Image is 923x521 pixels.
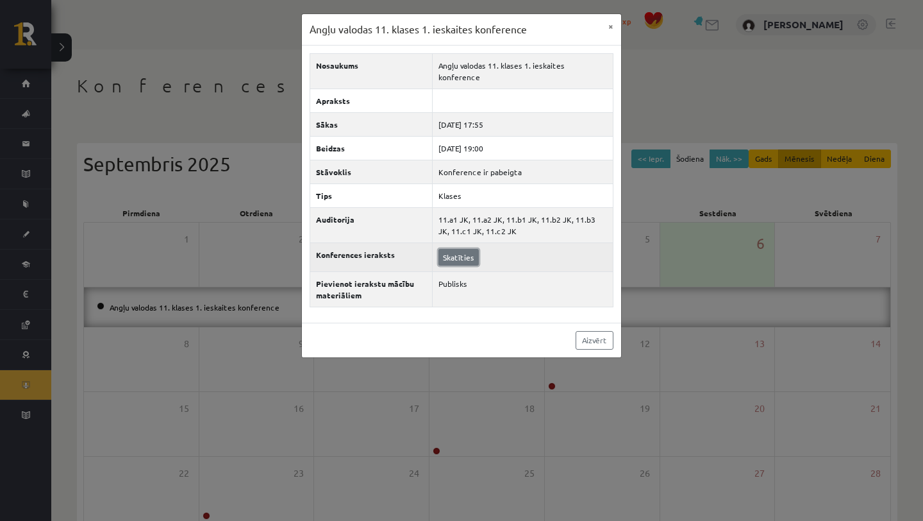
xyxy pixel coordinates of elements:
th: Auditorija [310,207,433,243]
th: Tips [310,184,433,207]
th: Beidzas [310,136,433,160]
td: Angļu valodas 11. klases 1. ieskaites konference [433,53,613,89]
td: Publisks [433,271,613,307]
th: Stāvoklis [310,160,433,184]
td: Konference ir pabeigta [433,160,613,184]
h3: Angļu valodas 11. klases 1. ieskaites konference [310,22,527,37]
th: Sākas [310,112,433,136]
td: [DATE] 17:55 [433,112,613,136]
th: Pievienot ierakstu mācību materiāliem [310,271,433,307]
td: [DATE] 19:00 [433,136,613,160]
th: Nosaukums [310,53,433,89]
a: Aizvērt [576,331,613,350]
td: Klases [433,184,613,207]
th: Konferences ieraksts [310,243,433,271]
a: Skatīties [438,249,479,266]
button: × [601,14,621,38]
td: 11.a1 JK, 11.a2 JK, 11.b1 JK, 11.b2 JK, 11.b3 JK, 11.c1 JK, 11.c2 JK [433,207,613,243]
th: Apraksts [310,89,433,112]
